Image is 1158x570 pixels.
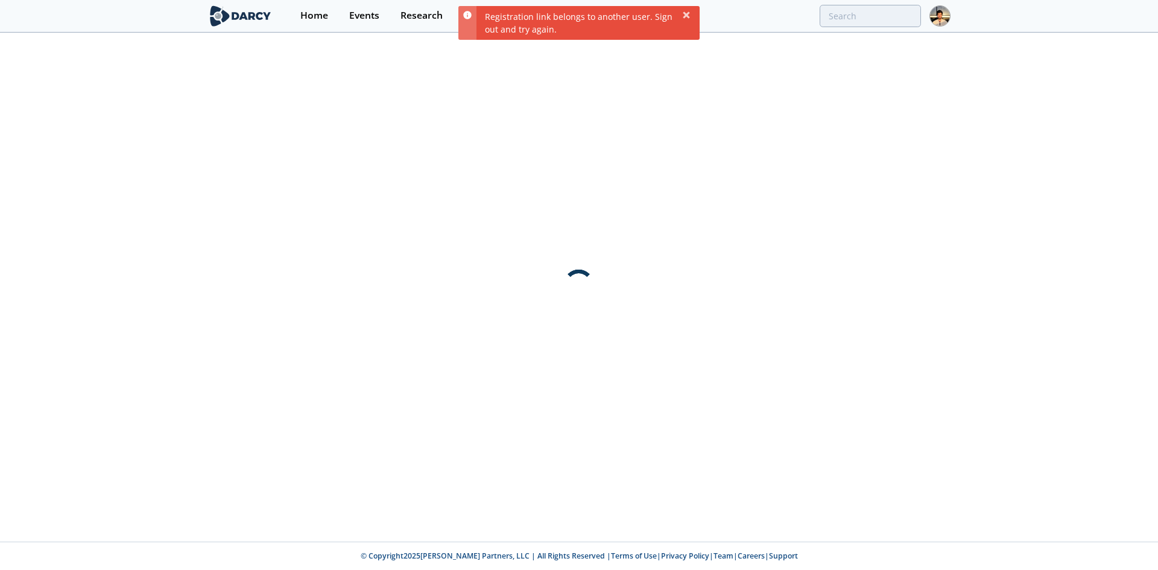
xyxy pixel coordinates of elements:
img: logo-wide.svg [207,5,273,27]
p: © Copyright 2025 [PERSON_NAME] Partners, LLC | All Rights Reserved | | | | | [133,551,1025,562]
a: Support [769,551,798,561]
img: Profile [929,5,951,27]
a: Careers [738,551,765,561]
input: Advanced Search [820,5,921,27]
a: Terms of Use [611,551,657,561]
div: Events [349,11,379,21]
div: Home [300,11,328,21]
div: Dismiss this notification [682,10,691,20]
a: Team [713,551,733,561]
div: Registration link belongs to another user. Sign out and try again. [476,6,700,40]
div: Research [400,11,443,21]
a: Privacy Policy [661,551,709,561]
